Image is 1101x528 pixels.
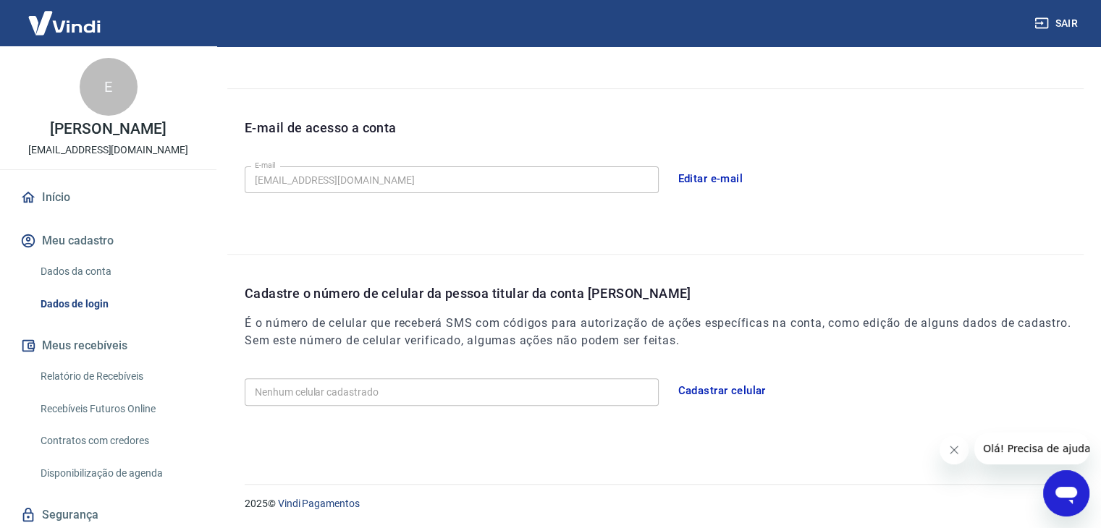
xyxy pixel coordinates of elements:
[28,142,188,158] p: [EMAIL_ADDRESS][DOMAIN_NAME]
[245,496,1066,511] p: 2025 ©
[17,330,199,362] button: Meus recebíveis
[17,225,199,257] button: Meu cadastro
[245,284,1084,303] p: Cadastre o número de celular da pessoa titular da conta [PERSON_NAME]
[1043,470,1089,516] iframe: Botão para abrir a janela de mensagens
[255,160,275,171] label: E-mail
[9,10,122,22] span: Olá! Precisa de ajuda?
[35,426,199,456] a: Contratos com credores
[35,394,199,424] a: Recebíveis Futuros Online
[670,163,751,194] button: Editar e-mail
[50,122,166,137] p: [PERSON_NAME]
[278,498,360,509] a: Vindi Pagamentos
[245,315,1084,349] h6: É o número de celular que receberá SMS com códigos para autorização de ações específicas na conta...
[974,433,1089,464] iframe: Mensagem da empresa
[245,118,397,137] p: E-mail de acesso a conta
[80,58,138,116] div: E
[35,257,199,286] a: Dados da conta
[35,362,199,391] a: Relatório de Recebíveis
[17,182,199,213] a: Início
[940,435,969,464] iframe: Fechar mensagem
[1032,10,1084,37] button: Sair
[670,375,774,406] button: Cadastrar celular
[35,459,199,488] a: Disponibilização de agenda
[35,289,199,319] a: Dados de login
[17,1,111,45] img: Vindi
